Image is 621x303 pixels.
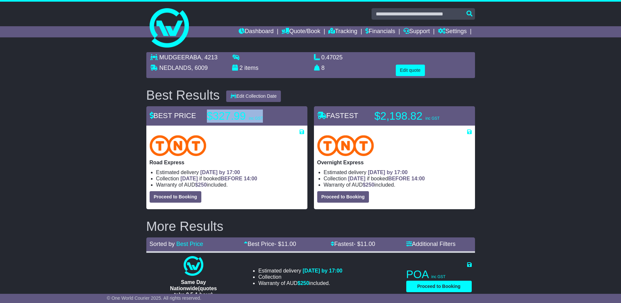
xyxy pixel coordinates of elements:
li: Collection [156,175,304,182]
span: 2 [240,65,243,71]
button: Proceed to Booking [150,191,201,203]
li: Estimated delivery [156,169,304,175]
li: Warranty of AUD included. [258,280,342,286]
button: Edit quote [396,65,425,76]
li: Warranty of AUD included. [324,182,472,188]
a: Financials [365,26,395,37]
span: , 4213 [201,54,218,61]
a: Support [403,26,430,37]
a: Tracking [328,26,357,37]
span: $ [363,182,374,188]
span: $ [298,280,309,286]
span: if booked [180,176,257,181]
li: Collection [258,274,342,280]
p: Overnight Express [317,159,472,166]
span: [DATE] by 17:00 [368,170,408,175]
span: BEFORE [221,176,243,181]
span: if booked [348,176,425,181]
h2: More Results [146,219,475,233]
span: , 6009 [192,65,208,71]
button: Proceed to Booking [317,191,369,203]
span: Same Day Nationwide(quotes take 0.5-1 hour) [170,279,217,297]
li: Collection [324,175,472,182]
a: Best Price- $11.00 [244,241,296,247]
span: inc GST [249,116,263,121]
button: Proceed to Booking [406,281,472,292]
span: 8 [321,65,325,71]
span: 11.00 [360,241,375,247]
span: [DATE] [348,176,365,181]
span: © One World Courier 2025. All rights reserved. [107,295,201,301]
img: TNT Domestic: Road Express [150,135,207,156]
p: $2,198.82 [374,110,456,123]
span: 250 [301,280,309,286]
span: BEFORE [388,176,410,181]
span: MUDGEERABA [159,54,201,61]
li: Warranty of AUD included. [156,182,304,188]
span: FASTEST [317,111,358,120]
span: 11.00 [281,241,296,247]
span: [DATE] [180,176,198,181]
img: TNT Domestic: Overnight Express [317,135,374,156]
img: One World Courier: Same Day Nationwide(quotes take 0.5-1 hour) [184,256,203,276]
span: 250 [366,182,374,188]
span: - $ [354,241,375,247]
a: Dashboard [239,26,274,37]
div: Best Results [143,88,223,102]
span: [DATE] by 17:00 [200,170,240,175]
span: BEST PRICE [150,111,196,120]
span: Sorted by [150,241,175,247]
span: - $ [274,241,296,247]
li: Estimated delivery [324,169,472,175]
span: $ [195,182,207,188]
button: Edit Collection Date [226,91,281,102]
span: 14:00 [411,176,425,181]
p: POA [406,268,472,281]
a: Quote/Book [282,26,320,37]
span: inc GST [431,274,446,279]
li: Estimated delivery [258,268,342,274]
a: Fastest- $11.00 [331,241,375,247]
a: Additional Filters [406,241,456,247]
span: 14:00 [244,176,257,181]
span: 0.47025 [321,54,343,61]
a: Best Price [176,241,203,247]
p: $327.99 [207,110,289,123]
span: [DATE] by 17:00 [302,268,342,273]
span: items [245,65,259,71]
span: inc GST [425,116,439,121]
p: Road Express [150,159,304,166]
span: NEDLANDS [159,65,192,71]
span: 250 [198,182,207,188]
a: Settings [438,26,467,37]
